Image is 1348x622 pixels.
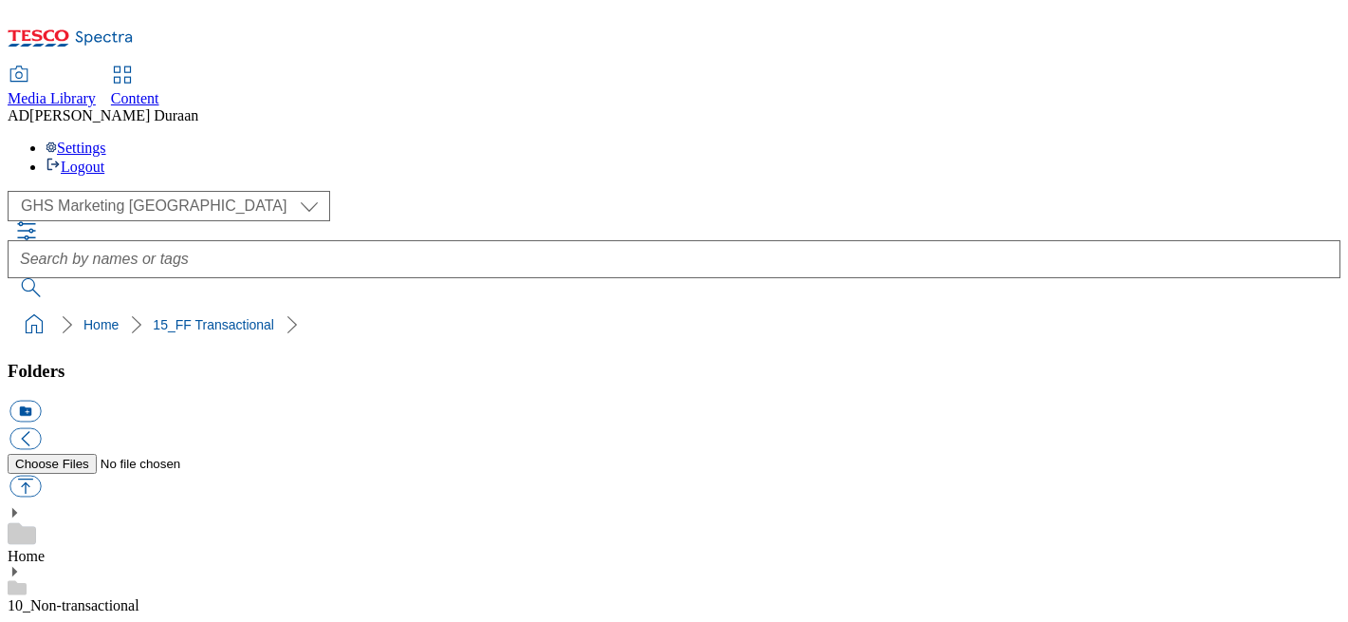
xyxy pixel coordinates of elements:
[153,317,274,332] a: 15_FF Transactional
[8,548,45,564] a: Home
[46,140,106,156] a: Settings
[8,240,1340,278] input: Search by names or tags
[8,307,1340,343] nav: breadcrumb
[8,107,29,123] span: AD
[8,597,139,613] a: 10_Non-transactional
[8,361,1340,382] h3: Folders
[29,107,198,123] span: [PERSON_NAME] Duraan
[83,317,119,332] a: Home
[111,67,159,107] a: Content
[8,90,96,106] span: Media Library
[46,159,104,175] a: Logout
[19,310,49,340] a: home
[8,67,96,107] a: Media Library
[111,90,159,106] span: Content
